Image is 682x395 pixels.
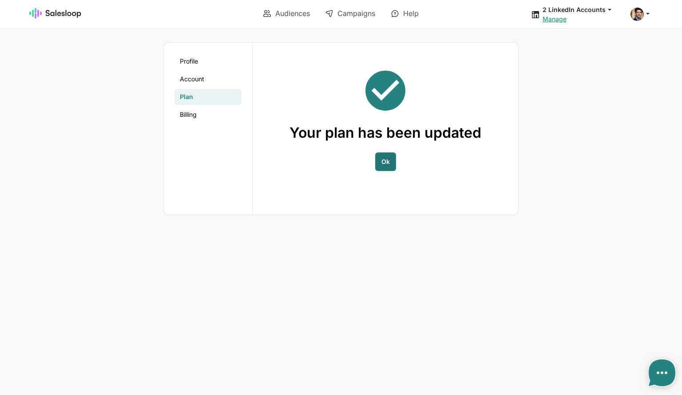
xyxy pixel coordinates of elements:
a: Plan [174,89,242,105]
button: Ok [375,152,396,171]
a: Account [174,71,242,87]
a: Manage [543,15,567,23]
i: check_circle [361,86,409,95]
a: Campaigns [319,6,381,21]
span: Ok [381,157,390,166]
a: Help [385,6,425,21]
a: Billing [174,107,242,123]
img: Salesloop [29,8,82,19]
h1: Your plan has been updated [263,124,508,142]
a: Profile [174,53,242,69]
button: 2 LinkedIn Accounts [543,5,620,14]
a: Audiences [257,6,316,21]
